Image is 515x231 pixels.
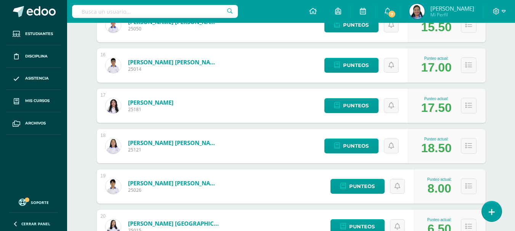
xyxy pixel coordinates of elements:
span: Punteos [343,18,369,32]
input: Busca un usuario... [72,5,238,18]
div: 17.00 [421,61,452,75]
a: [PERSON_NAME] [PERSON_NAME] [128,58,220,66]
a: [PERSON_NAME] [GEOGRAPHIC_DATA], [PERSON_NAME] [128,220,220,227]
span: Asistencia [25,75,49,81]
a: Asistencia [6,68,61,90]
span: Cerrar panel [21,221,50,226]
span: Mi Perfil [430,11,474,18]
a: Disciplina [6,45,61,68]
span: Punteos [343,139,369,153]
div: 18 [101,133,106,138]
span: [PERSON_NAME] [430,5,474,12]
div: 18.50 [421,141,452,155]
div: 17.50 [421,101,452,115]
span: 25121 [128,147,220,153]
div: 19 [101,173,106,178]
span: 25026 [128,187,220,193]
a: [PERSON_NAME] [PERSON_NAME] [128,179,220,187]
span: 25050 [128,25,220,32]
span: 25181 [128,106,173,113]
div: 8.00 [428,182,451,196]
img: c23585fa44aba0d3d5e4a37e30182740.png [106,18,121,33]
a: Punteos [324,18,379,32]
div: Punteo actual: [427,177,452,182]
span: Punteos [343,58,369,72]
div: Punteo actual: [421,56,452,61]
div: 15.50 [421,20,452,34]
div: Punteo actual: [427,218,452,222]
a: Punteos [330,179,385,194]
img: f3a9a16e645ac5585c383938f4135b26.png [106,98,121,113]
div: 20 [101,213,106,219]
span: Archivos [25,120,46,126]
a: Punteos [324,98,379,113]
div: 17 [101,92,106,98]
span: Estudiantes [25,31,53,37]
span: 25014 [128,66,220,72]
div: Punteo actual: [421,97,452,101]
a: Mis cursos [6,90,61,112]
img: fd2e13b05b3b186c6241f925364b8269.png [106,139,121,154]
span: 7 [388,10,396,18]
a: [PERSON_NAME] [128,99,173,106]
a: Archivos [6,112,61,135]
span: Mis cursos [25,98,50,104]
a: Soporte [9,197,58,207]
a: [PERSON_NAME] [PERSON_NAME] [128,139,220,147]
span: Disciplina [25,53,48,59]
img: 2394d4f6dea3af89cb2f61f32b816557.png [106,58,121,73]
span: Punteos [343,99,369,113]
a: Estudiantes [6,23,61,45]
a: Punteos [324,139,379,153]
div: 16 [101,52,106,57]
img: 7789f009e13315f724d5653bd3ad03c2.png [409,4,425,19]
div: Punteo actual: [421,137,452,141]
span: Punteos [349,179,375,193]
span: Soporte [31,200,49,205]
img: bb1bdb5d1085b4134b6e083ecac490d5.png [106,179,121,194]
a: Punteos [324,58,379,73]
